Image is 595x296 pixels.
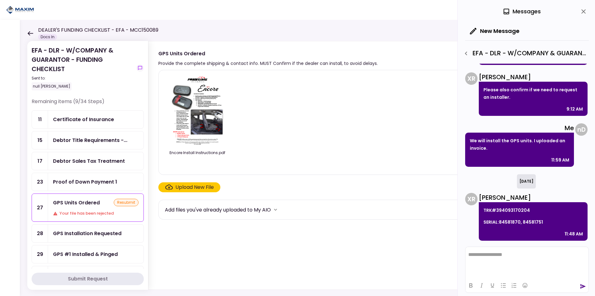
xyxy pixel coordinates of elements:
p: SERIAL:84581870, 84581751 [483,218,583,226]
div: Encore Install Instructions.pdf [165,150,230,156]
div: 29 [32,245,48,263]
div: 17 [32,152,48,170]
button: Bullet list [498,281,509,290]
div: Me [465,123,574,133]
div: GPS Units Ordered [158,50,378,57]
div: EFA - DLR - W/COMPANY & GUARANTOR - FUNDING CHECKLIST - GPS Units Ordered [461,48,589,59]
div: Sent to: [32,75,134,81]
div: GPS Units Ordered [53,199,100,207]
button: Emojis [520,281,530,290]
div: X R [465,193,478,205]
p: Please also confirm if we need to request an installer. [483,86,583,101]
div: 9:12 AM [566,105,583,113]
div: GPS #1 Installed & Pinged [53,250,118,258]
h1: DEALER'S FUNDING CHECKLIST - EFA - MCC150089 [38,26,158,34]
div: Add files you've already uploaded to My AIO [165,206,271,214]
button: Submit Request [32,273,144,285]
div: resubmit [114,199,139,206]
div: [PERSON_NAME] [479,193,588,202]
button: show-messages [136,64,144,72]
div: null [PERSON_NAME] [32,82,72,90]
button: New Message [465,23,524,39]
button: Underline [487,281,498,290]
div: 23 [32,173,48,191]
div: Proof of Down Payment 1 [53,178,117,186]
div: Docs In [38,34,57,40]
span: Click here to upload the required document [158,182,220,192]
a: 29GPS #1 Installed & Pinged [32,245,144,263]
a: 17Debtor Sales Tax Treatment [32,152,144,170]
div: 30 [32,266,48,284]
div: GPS Installation Requested [53,230,121,237]
div: Remaining items (9/34 Steps) [32,98,144,110]
div: 11:48 AM [565,230,583,238]
div: Upload New File [175,184,214,191]
div: 27 [32,194,48,221]
div: Debtor Title Requirements - Proof of IRP or Exemption [53,136,127,144]
img: Partner icon [6,5,34,15]
div: Your file has been rejected [53,210,139,216]
div: 11 [32,111,48,128]
button: send [580,283,586,289]
a: 27GPS Units OrderedresubmitYour file has been rejected [32,194,144,222]
button: Bold [465,281,476,290]
div: Messages [503,7,541,16]
div: Debtor Sales Tax Treatment [53,157,125,165]
div: X R [465,72,478,85]
div: EFA - DLR - W/COMPANY & GUARANTOR - FUNDING CHECKLIST [32,46,134,90]
div: n D [575,123,588,136]
button: Italic [476,281,487,290]
p: TRK#394093170204 [483,207,583,214]
button: close [578,6,589,17]
div: [PERSON_NAME] [479,72,588,82]
a: 23Proof of Down Payment 1 [32,173,144,191]
div: GPS Units OrderedProvide the complete shipping & contact info. MUST Confirm if the dealer can ins... [148,41,583,290]
div: Certificate of Insurance [53,116,114,123]
iframe: Rich Text Area [465,247,588,278]
button: more [271,205,280,214]
div: 15 [32,131,48,149]
div: [DATE] [517,174,536,189]
a: 30GPS #2 Installed & Pinged [32,266,144,284]
a: 15Debtor Title Requirements - Proof of IRP or Exemption [32,131,144,149]
div: 28 [32,225,48,242]
a: 11Certificate of Insurance [32,110,144,129]
div: Provide the complete shipping & contact info. MUST Confirm if the dealer can install, to avoid de... [158,60,378,67]
button: Numbered list [509,281,519,290]
div: 11:59 AM [551,156,569,164]
a: 28GPS Installation Requested [32,224,144,243]
div: Submit Request [68,275,108,283]
p: We will install the GPS units. I uploaded an invoice. [470,137,569,152]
